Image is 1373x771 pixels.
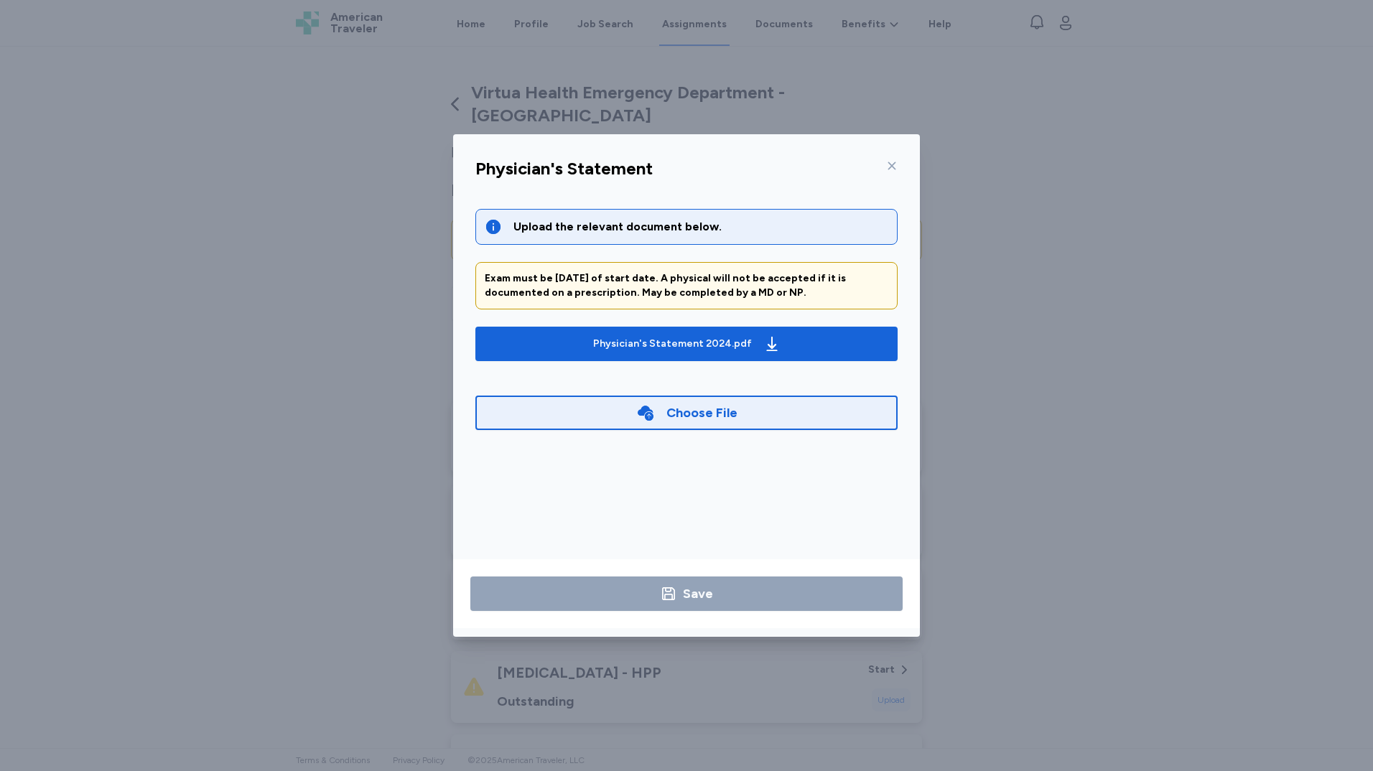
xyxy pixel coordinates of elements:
[475,157,653,180] div: Physician's Statement
[485,271,888,300] div: Exam must be [DATE] of start date. A physical will not be accepted if it is documented on a presc...
[470,576,903,611] button: Save
[666,403,737,423] div: Choose File
[475,327,898,361] button: Physician's Statement 2024.pdf
[593,337,752,351] div: Physician's Statement 2024.pdf
[683,584,713,604] div: Save
[513,218,888,235] div: Upload the relevant document below.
